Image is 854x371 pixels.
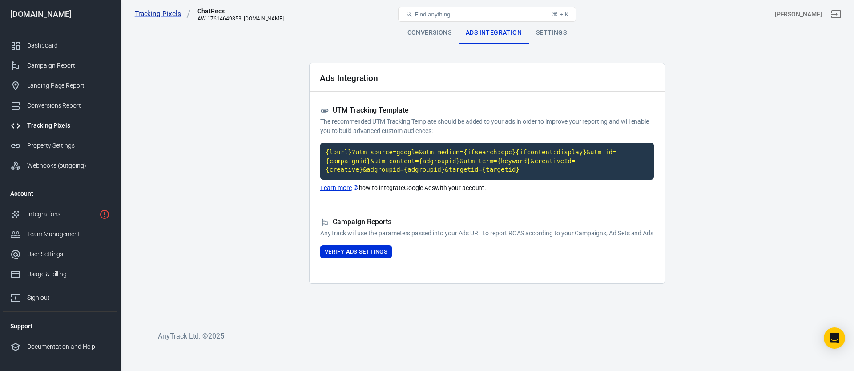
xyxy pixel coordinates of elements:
[459,22,529,44] div: Ads Integration
[27,342,110,351] div: Documentation and Help
[3,244,117,264] a: User Settings
[320,143,654,180] code: Click to copy
[197,7,284,16] div: ChatRecs
[826,4,847,25] a: Sign out
[3,56,117,76] a: Campaign Report
[320,218,654,227] h5: Campaign Reports
[3,224,117,244] a: Team Management
[320,73,378,83] h2: Ads Integration
[3,183,117,204] li: Account
[3,315,117,337] li: Support
[3,136,117,156] a: Property Settings
[3,204,117,224] a: Integrations
[27,61,110,70] div: Campaign Report
[27,250,110,259] div: User Settings
[27,161,110,170] div: Webhooks (outgoing)
[320,117,654,136] p: The recommended UTM Tracking Template should be added to your ads in order to improve your report...
[3,284,117,308] a: Sign out
[775,10,822,19] div: Account id: 2Wh9Wd14
[27,41,110,50] div: Dashboard
[3,116,117,136] a: Tracking Pixels
[27,230,110,239] div: Team Management
[398,7,576,22] button: Find anything...⌘ + K
[27,81,110,90] div: Landing Page Report
[3,96,117,116] a: Conversions Report
[27,293,110,302] div: Sign out
[320,183,359,193] a: Learn more
[27,101,110,110] div: Conversions Report
[27,141,110,150] div: Property Settings
[529,22,574,44] div: Settings
[27,270,110,279] div: Usage & billing
[320,229,654,238] p: AnyTrack will use the parameters passed into your Ads URL to report ROAS according to your Campai...
[158,331,825,342] h6: AnyTrack Ltd. © 2025
[27,121,110,130] div: Tracking Pixels
[400,22,459,44] div: Conversions
[824,327,845,349] div: Open Intercom Messenger
[3,10,117,18] div: [DOMAIN_NAME]
[320,183,654,193] p: how to integrate Google Ads with your account.
[320,245,392,259] button: Verify Ads Settings
[3,156,117,176] a: Webhooks (outgoing)
[135,9,191,19] a: Tracking Pixels
[415,11,455,18] span: Find anything...
[99,209,110,220] svg: 5 networks not verified yet
[3,264,117,284] a: Usage & billing
[197,16,284,22] div: AW-17614649853, chatrecs.com
[552,11,568,18] div: ⌘ + K
[3,76,117,96] a: Landing Page Report
[27,210,96,219] div: Integrations
[3,36,117,56] a: Dashboard
[320,106,654,115] h5: UTM Tracking Template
